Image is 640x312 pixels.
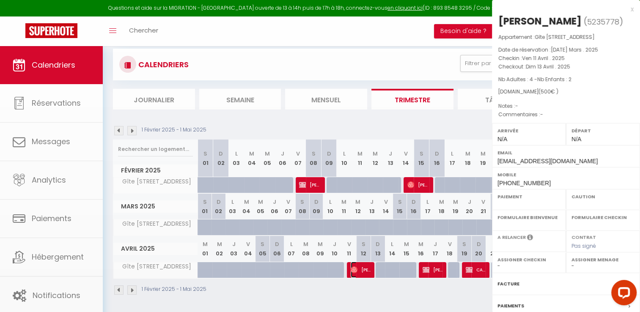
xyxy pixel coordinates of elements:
span: [EMAIL_ADDRESS][DOMAIN_NAME] [497,158,598,164]
label: Assigner Checkin [497,255,560,264]
i: Sélectionner OUI si vous souhaiter envoyer les séquences de messages post-checkout [527,234,533,243]
span: 5235778 [587,16,619,27]
p: Notes : [498,102,634,110]
div: [PERSON_NAME] [498,14,582,28]
span: Dim 13 Avril . 2025 [526,63,570,70]
label: Assigner Menage [571,255,635,264]
span: ( ) [584,16,623,27]
p: Date de réservation : [498,46,634,54]
label: Paiements [497,301,524,310]
span: [PHONE_NUMBER] [497,180,551,186]
label: A relancer [497,234,526,241]
iframe: LiveChat chat widget [604,276,640,312]
div: [DOMAIN_NAME] [498,88,634,96]
label: Départ [571,126,635,135]
span: Nb Adultes : 4 - [498,76,571,83]
p: Checkout : [498,63,634,71]
span: N/A [571,136,581,142]
label: Facture [497,279,519,288]
p: Appartement : [498,33,634,41]
label: Paiement [497,192,560,201]
p: Checkin : [498,54,634,63]
span: Pas signé [571,242,596,249]
label: Email [497,148,635,157]
label: Contrat [571,234,596,239]
span: Gîte [STREET_ADDRESS] [535,33,595,41]
div: x [492,4,634,14]
p: Commentaires : [498,110,634,119]
label: Caution [571,192,635,201]
span: 500 [541,88,551,95]
label: Arrivée [497,126,560,135]
label: Formulaire Bienvenue [497,213,560,222]
span: ( € ) [538,88,558,95]
span: - [515,102,518,109]
label: Mobile [497,170,635,179]
span: Ven 11 Avril . 2025 [522,55,565,62]
span: Nb Enfants : 2 [537,76,571,83]
span: N/A [497,136,507,142]
label: Formulaire Checkin [571,213,635,222]
span: [DATE] Mars . 2025 [551,46,598,53]
span: - [540,111,543,118]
